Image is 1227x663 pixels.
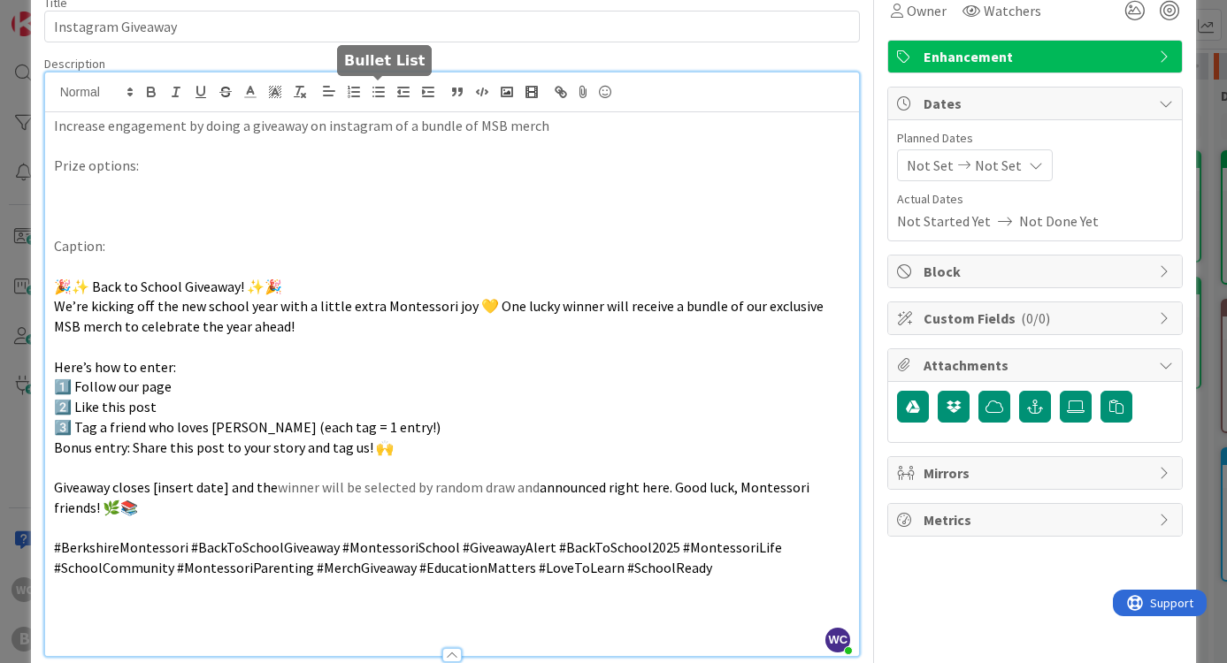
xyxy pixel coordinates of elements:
[54,278,282,295] span: 🎉✨ Back to School Giveaway! ✨🎉
[924,46,1150,67] span: Enhancement
[924,354,1150,376] span: Attachments
[897,210,991,232] span: Not Started Yet
[1019,210,1099,232] span: Not Done Yet
[54,236,851,256] p: Caption:
[44,56,105,72] span: Description
[54,297,826,335] span: We’re kicking off the new school year with a little extra Montessori joy 💛 One lucky winner will ...
[924,261,1150,282] span: Block
[1021,309,1050,327] span: ( 0/0 )
[54,116,851,136] p: Increase engagement by doing a giveaway on instagram of a bundle of MSB merch
[44,11,861,42] input: type card name here...
[54,377,172,395] span: 1️⃣ Follow our page
[54,538,785,576] span: #BerkshireMontessori #BackToSchoolGiveaway #MontessoriSchool #GiveawayAlert #BackToSchool2025 #Mo...
[54,438,394,456] span: Bonus entry: Share this post to your story and tag us! 🙌
[54,478,812,516] span: announced right here. Good luck, Montessori friends! 🌿📚
[54,156,851,176] p: Prize options:
[54,477,851,517] p: winner will be selected by random draw and
[907,155,954,176] span: Not Set
[54,398,157,415] span: 2️⃣ Like this post
[975,155,1022,176] span: Not Set
[897,190,1173,209] span: Actual Dates
[924,509,1150,530] span: Metrics
[54,358,176,376] span: Here’s how to enter:
[924,308,1150,329] span: Custom Fields
[37,3,81,24] span: Support
[897,129,1173,148] span: Planned Dates
[924,93,1150,114] span: Dates
[54,478,278,496] span: Giveaway closes [insert date] and the
[344,52,425,69] h5: Bullet List
[924,462,1150,484] span: Mirrors
[825,628,850,652] span: WC
[54,418,441,436] span: 3️⃣ Tag a friend who loves [PERSON_NAME] (each tag = 1 entry!)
